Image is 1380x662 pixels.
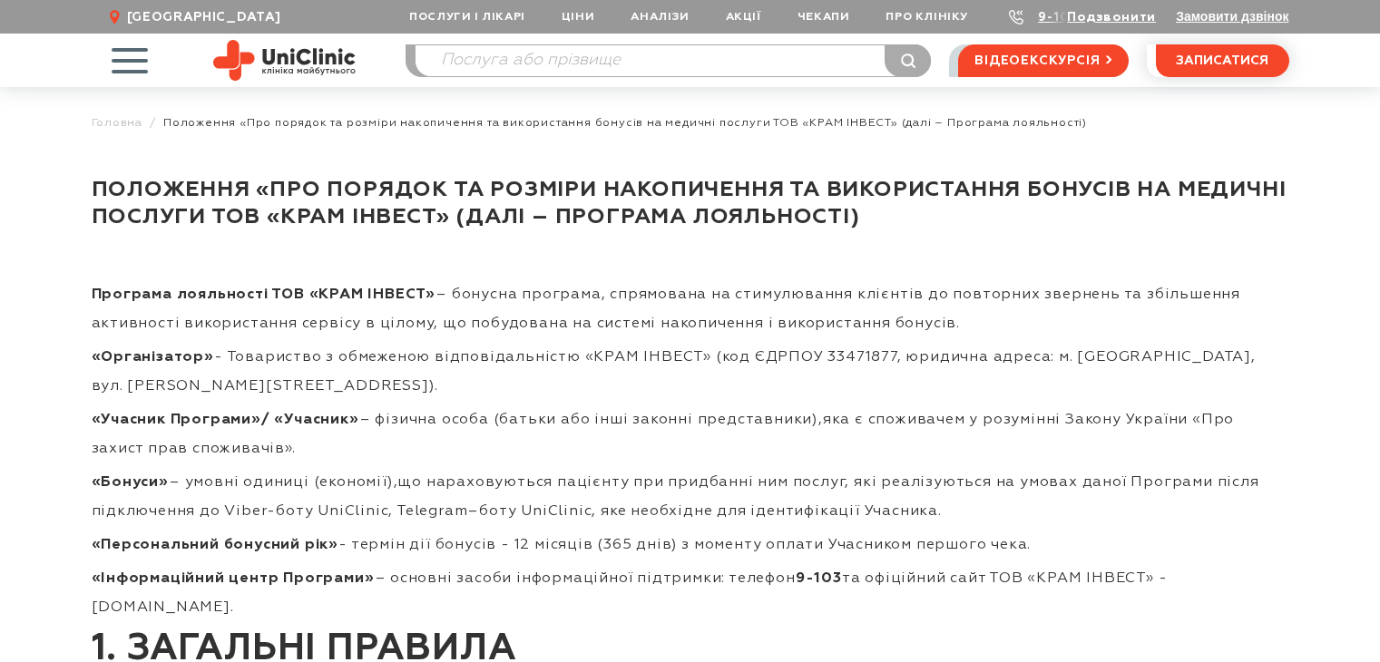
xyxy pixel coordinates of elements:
strong: «Учасник Програми»/ «Учасник» [92,413,359,427]
strong: Програма лояльності ТОВ «КРАМ ІНВЕСТ» [92,287,436,302]
strong: «Бонуси» [92,475,169,490]
a: 9-103 [1038,11,1078,24]
img: Uniclinic [213,40,356,81]
input: Послуга або прізвище [416,45,931,76]
a: відеоекскурсія [958,44,1128,77]
a: Подзвонити [1067,11,1156,24]
p: – фізична особа (батьки або інші законні представники),яка є споживачем у розумінні Закону Україн... [92,405,1289,463]
span: відеоекскурсія [974,45,1100,76]
strong: «Інформаційний центр Програми» [92,571,375,586]
button: записатися [1156,44,1289,77]
strong: 9-103 [796,571,842,586]
p: – умовні одиниці (економії),що нараховуються пацієнту при придбанні ним послуг, які реалізуються ... [92,468,1289,526]
p: - термін дії бонусів - 12 місяців (365 днів) з моменту оплати Учасником першого чека. [92,531,1289,560]
strong: «Організатор» [92,350,214,365]
span: записатися [1176,54,1268,67]
a: Головна [92,116,143,130]
h1: Положення «Про порядок та розміри накопичення та використання бонусів на медичні послуги ТОВ «КРА... [92,176,1289,230]
p: – основні засоби інформаційної підтримки: телефон та офіційний сайт ТОВ «КРАМ ІНВЕСТ» - [DOMAIN_N... [92,564,1289,622]
p: – бонусна програма, спрямована на стимулювання клієнтів до повторних звернень та збільшення актив... [92,280,1289,338]
span: [GEOGRAPHIC_DATA] [127,9,281,25]
span: Положення «Про порядок та розміри накопичення та використання бонусів на медичні послуги ТОВ «КРА... [163,116,1087,130]
button: Замовити дзвінок [1176,9,1288,24]
p: - Товариство з обмеженою відповідальністю «КРАМ ІНВЕСТ» (код ЄДРПОУ 33471877, юридична адреса: м.... [92,343,1289,401]
strong: «Персональний бонусний рік» [92,538,339,552]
